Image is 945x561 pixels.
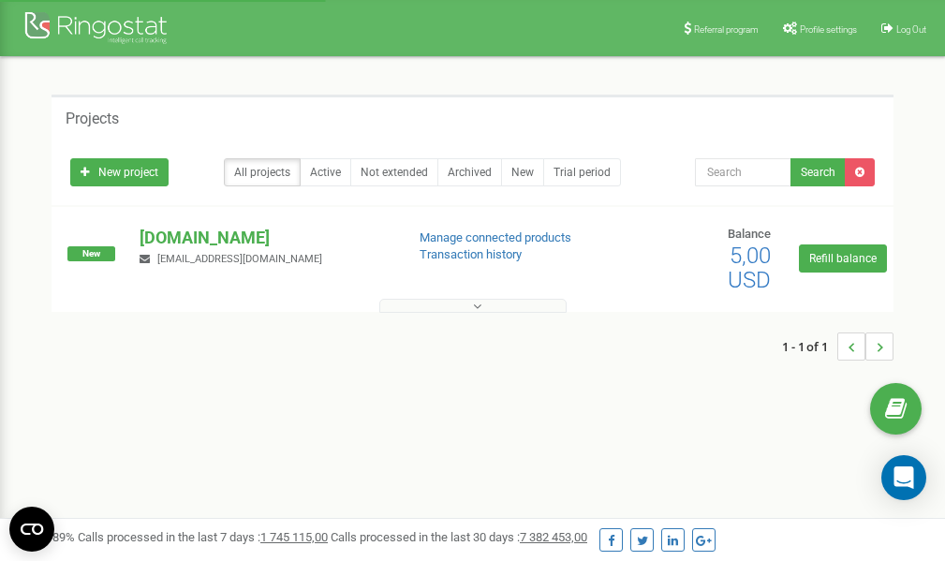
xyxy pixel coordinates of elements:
[695,158,791,186] input: Search
[782,314,893,379] nav: ...
[66,111,119,127] h5: Projects
[78,530,328,544] span: Calls processed in the last 7 days :
[331,530,587,544] span: Calls processed in the last 30 days :
[694,24,759,35] span: Referral program
[520,530,587,544] u: 7 382 453,00
[9,507,54,552] button: Open CMP widget
[896,24,926,35] span: Log Out
[437,158,502,186] a: Archived
[881,455,926,500] div: Open Intercom Messenger
[300,158,351,186] a: Active
[70,158,169,186] a: New project
[224,158,301,186] a: All projects
[260,530,328,544] u: 1 745 115,00
[350,158,438,186] a: Not extended
[157,253,322,265] span: [EMAIL_ADDRESS][DOMAIN_NAME]
[728,227,771,241] span: Balance
[501,158,544,186] a: New
[420,230,571,244] a: Manage connected products
[543,158,621,186] a: Trial period
[728,243,771,293] span: 5,00 USD
[800,24,857,35] span: Profile settings
[420,247,522,261] a: Transaction history
[790,158,846,186] button: Search
[799,244,887,273] a: Refill balance
[67,246,115,261] span: New
[140,226,389,250] p: [DOMAIN_NAME]
[782,332,837,361] span: 1 - 1 of 1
